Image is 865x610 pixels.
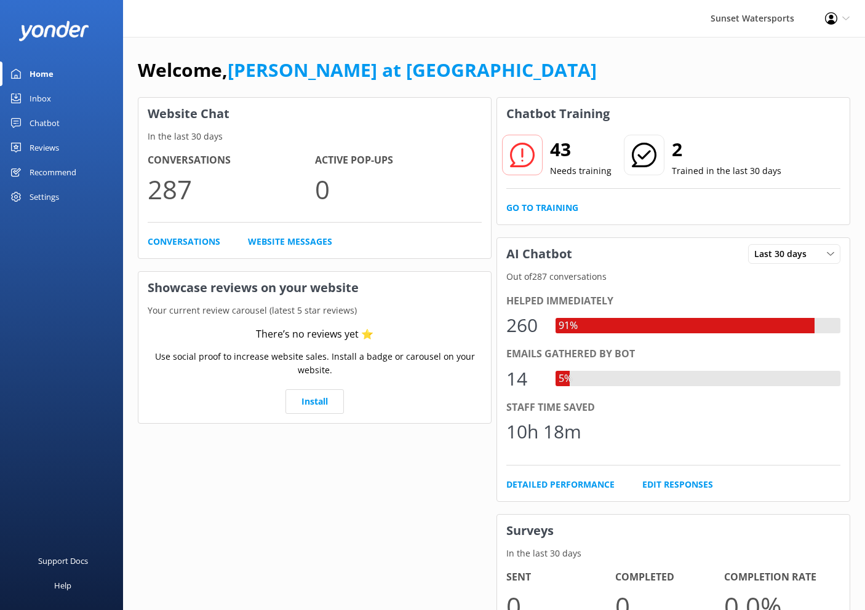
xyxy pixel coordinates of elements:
[30,135,59,160] div: Reviews
[148,350,482,378] p: Use social proof to increase website sales. Install a badge or carousel on your website.
[550,164,612,178] p: Needs training
[18,21,89,41] img: yonder-white-logo.png
[506,364,543,394] div: 14
[315,152,482,168] h4: Active Pop-ups
[228,57,597,82] a: [PERSON_NAME] at [GEOGRAPHIC_DATA]
[556,318,581,334] div: 91%
[497,238,581,270] h3: AI Chatbot
[38,549,88,573] div: Support Docs
[138,272,491,304] h3: Showcase reviews on your website
[550,135,612,164] h2: 43
[497,98,619,130] h3: Chatbot Training
[148,168,315,210] p: 287
[148,235,220,248] a: Conversations
[556,371,575,387] div: 5%
[506,400,840,416] div: Staff time saved
[642,478,713,491] a: Edit Responses
[30,61,54,86] div: Home
[497,515,850,547] h3: Surveys
[138,304,491,317] p: Your current review carousel (latest 5 star reviews)
[138,55,597,85] h1: Welcome,
[497,270,850,283] p: Out of 287 conversations
[506,569,615,585] h4: Sent
[615,569,724,585] h4: Completed
[30,86,51,111] div: Inbox
[54,573,71,598] div: Help
[138,130,491,143] p: In the last 30 days
[248,235,332,248] a: Website Messages
[506,201,578,215] a: Go to Training
[506,478,615,491] a: Detailed Performance
[497,547,850,560] p: In the last 30 days
[672,164,781,178] p: Trained in the last 30 days
[506,417,581,446] div: 10h 18m
[672,135,781,164] h2: 2
[30,184,59,209] div: Settings
[138,98,491,130] h3: Website Chat
[256,327,373,343] div: There’s no reviews yet ⭐
[285,389,344,414] a: Install
[754,247,814,261] span: Last 30 days
[506,311,543,340] div: 260
[30,111,60,135] div: Chatbot
[724,569,833,585] h4: Completion Rate
[506,346,840,362] div: Emails gathered by bot
[148,152,315,168] h4: Conversations
[506,293,840,309] div: Helped immediately
[315,168,482,210] p: 0
[30,160,76,184] div: Recommend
